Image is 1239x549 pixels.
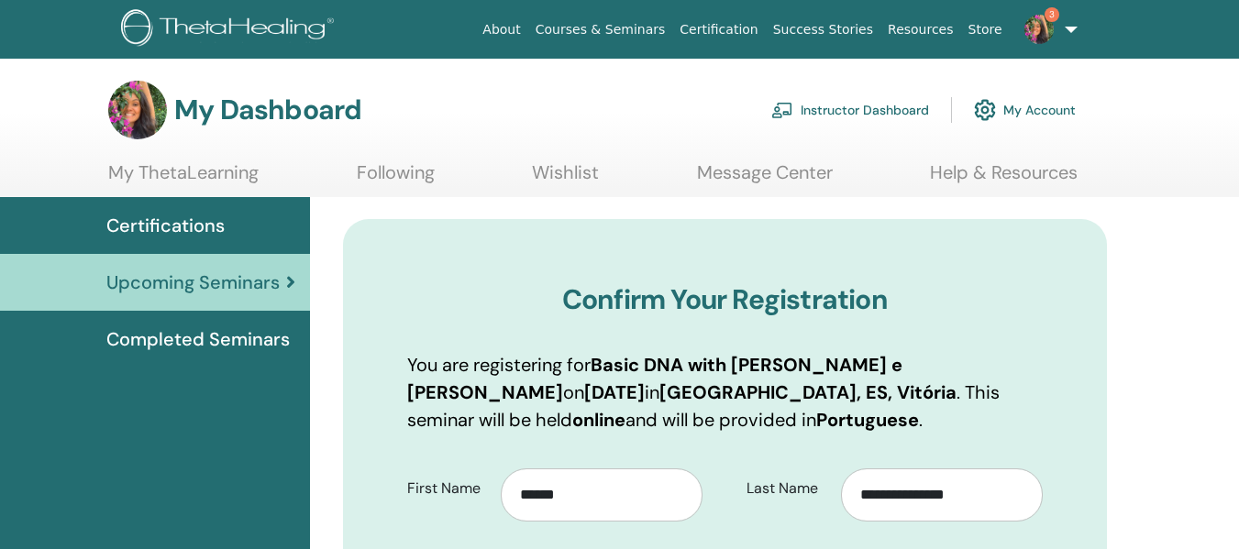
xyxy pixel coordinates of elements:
a: Instructor Dashboard [771,90,929,130]
a: Certification [672,13,765,47]
label: Last Name [733,471,841,506]
img: default.jpg [1024,15,1054,44]
span: Completed Seminars [106,325,290,353]
label: First Name [393,471,502,506]
b: [DATE] [584,380,645,404]
b: online [572,408,625,432]
a: Following [357,161,435,197]
a: Store [961,13,1010,47]
span: Certifications [106,212,225,239]
a: Success Stories [766,13,880,47]
b: Basic DNA with [PERSON_NAME] e [PERSON_NAME] [407,353,902,404]
a: Courses & Seminars [528,13,673,47]
span: Upcoming Seminars [106,269,280,296]
a: My Account [974,90,1076,130]
a: Message Center [697,161,833,197]
a: My ThetaLearning [108,161,259,197]
img: logo.png [121,9,340,50]
h3: Confirm Your Registration [407,283,1043,316]
img: chalkboard-teacher.svg [771,102,793,118]
a: Help & Resources [930,161,1078,197]
h3: My Dashboard [174,93,361,126]
img: default.jpg [108,81,167,139]
img: cog.svg [974,94,996,126]
span: 3 [1045,7,1059,22]
b: Portuguese [816,408,919,432]
p: You are registering for on in . This seminar will be held and will be provided in . [407,351,1043,434]
a: Resources [880,13,961,47]
a: Wishlist [532,161,599,197]
b: [GEOGRAPHIC_DATA], ES, Vitória [659,380,957,404]
a: About [475,13,527,47]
